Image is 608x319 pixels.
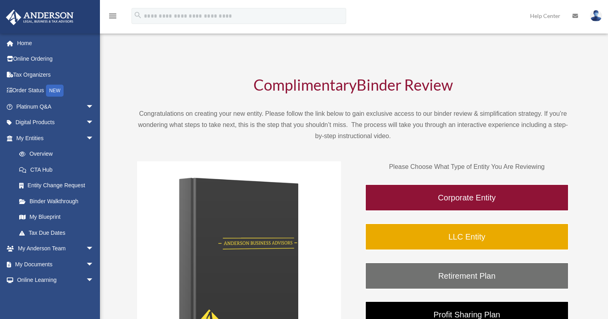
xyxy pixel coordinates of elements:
a: Binder Walkthrough [11,193,102,209]
span: arrow_drop_down [86,99,102,115]
a: My Entitiesarrow_drop_down [6,130,106,146]
i: search [134,11,142,20]
span: Complimentary [253,75,357,94]
p: Congratulations on creating your new entity. Please follow the link below to gain exclusive acces... [137,108,569,142]
a: Entity Change Request [11,178,106,194]
a: My Anderson Teamarrow_drop_down [6,241,106,257]
a: Tax Due Dates [11,225,106,241]
a: menu [108,14,118,21]
a: Online Learningarrow_drop_down [6,272,106,288]
a: My Blueprint [11,209,106,225]
span: arrow_drop_down [86,115,102,131]
div: NEW [46,85,64,97]
span: arrow_drop_down [86,241,102,257]
span: arrow_drop_down [86,272,102,289]
p: Please Choose What Type of Entity You Are Reviewing [365,161,569,172]
a: Corporate Entity [365,184,569,211]
img: User Pic [590,10,602,22]
span: arrow_drop_down [86,130,102,147]
a: Platinum Q&Aarrow_drop_down [6,99,106,115]
a: CTA Hub [11,162,106,178]
a: Retirement Plan [365,262,569,289]
span: arrow_drop_down [86,256,102,273]
a: Online Ordering [6,51,106,67]
a: Order StatusNEW [6,83,106,99]
i: menu [108,11,118,21]
span: arrow_drop_down [86,288,102,304]
a: Home [6,35,106,51]
a: LLC Entity [365,223,569,250]
span: Binder Review [357,75,453,94]
img: Anderson Advisors Platinum Portal [4,10,76,25]
a: Overview [11,146,106,162]
a: Digital Productsarrow_drop_down [6,115,106,131]
a: My Documentsarrow_drop_down [6,256,106,272]
a: Billingarrow_drop_down [6,288,106,304]
a: Tax Organizers [6,67,106,83]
